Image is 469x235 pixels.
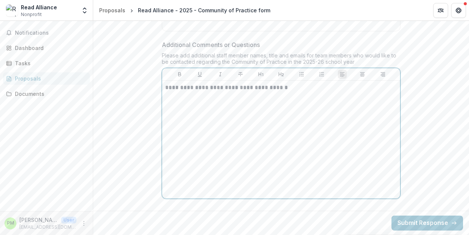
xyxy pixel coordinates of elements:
div: Proposals [99,6,125,14]
button: Heading 2 [277,70,286,79]
button: Get Help [451,3,466,18]
button: Underline [195,70,204,79]
a: Proposals [3,72,90,85]
button: Partners [433,3,448,18]
button: Italicize [216,70,225,79]
div: Read Alliance [21,3,57,11]
div: Read Alliance - 2025 - Community of Practice form [138,6,270,14]
p: Additional Comments or Questions [162,40,260,49]
button: Submit Response [391,216,463,231]
div: Patricia MacLean [7,221,14,226]
a: Proposals [96,5,128,16]
a: Documents [3,88,90,100]
a: Dashboard [3,42,90,54]
p: [PERSON_NAME] [19,216,58,224]
button: Heading 1 [256,70,265,79]
a: Tasks [3,57,90,69]
button: Align Center [358,70,367,79]
span: Notifications [15,30,87,36]
div: Proposals [15,75,84,82]
span: Nonprofit [21,11,42,18]
div: Tasks [15,59,84,67]
p: User [61,217,76,223]
button: Align Left [338,70,347,79]
button: Ordered List [317,70,326,79]
img: Read Alliance [6,4,18,16]
button: Notifications [3,27,90,39]
button: Open entity switcher [79,3,90,18]
button: Bullet List [297,70,306,79]
div: Documents [15,90,84,98]
button: Strike [236,70,245,79]
button: Align Right [378,70,387,79]
p: [EMAIL_ADDRESS][DOMAIN_NAME] [19,224,76,231]
nav: breadcrumb [96,5,273,16]
button: Bold [175,70,184,79]
button: More [79,219,88,228]
div: Dashboard [15,44,84,52]
div: Please add additional staff member names, title and emails for team members who would like to be ... [162,52,400,68]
